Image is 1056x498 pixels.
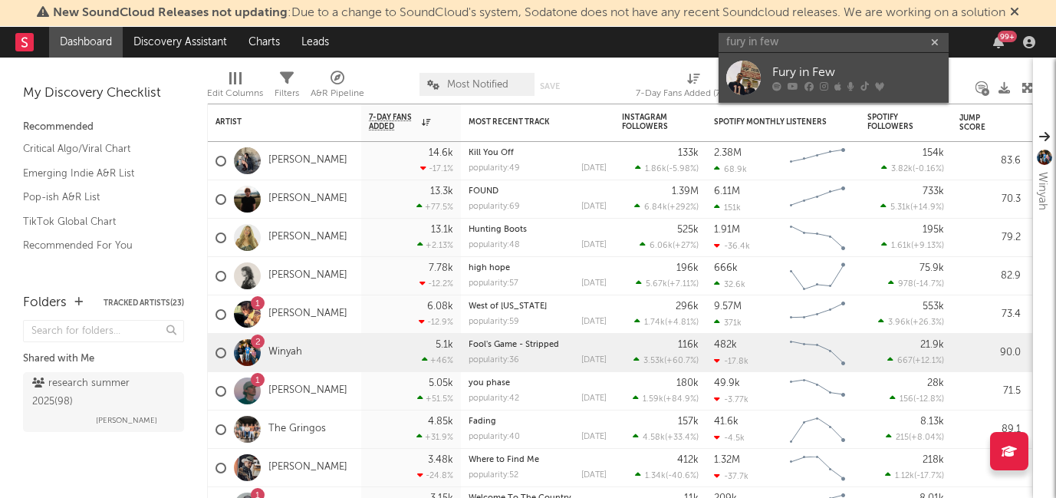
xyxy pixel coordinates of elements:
[419,317,453,327] div: -12.9 %
[900,395,913,404] span: 156
[643,434,665,442] span: 4.58k
[923,148,944,158] div: 154k
[898,280,913,289] span: 978
[429,148,453,158] div: 14.6k
[469,203,520,211] div: popularity: 69
[268,346,302,359] a: Winyah
[469,341,607,349] div: Fool's Game - Stripped
[447,80,508,90] span: Most Notified
[888,318,910,327] span: 3.96k
[644,318,665,327] span: 1.74k
[428,455,453,465] div: 3.48k
[268,154,347,167] a: [PERSON_NAME]
[919,263,944,273] div: 75.9k
[581,433,607,441] div: [DATE]
[714,394,748,404] div: -3.77k
[469,149,607,157] div: Kill You Off
[783,142,852,180] svg: Chart title
[677,455,699,465] div: 412k
[678,417,699,427] div: 157k
[959,267,1021,285] div: 82.9
[923,302,944,312] div: 553k
[469,226,607,234] div: Hunting Boots
[920,417,944,427] div: 8.13k
[672,186,699,196] div: 1.39M
[998,31,1017,42] div: 99 +
[469,417,496,426] a: Fading
[640,240,699,250] div: ( )
[772,64,941,82] div: Fury in Few
[469,379,607,388] div: you phase
[645,165,666,173] span: 1.86k
[916,280,942,289] span: -14.7 %
[959,229,1021,247] div: 79.2
[23,294,67,312] div: Folders
[469,264,607,272] div: high hope
[581,203,607,211] div: [DATE]
[881,240,944,250] div: ( )
[783,334,852,372] svg: Chart title
[469,417,607,426] div: Fading
[49,27,123,58] a: Dashboard
[714,117,829,127] div: Spotify Monthly Listeners
[416,432,453,442] div: +31.9 %
[633,394,699,404] div: ( )
[668,472,696,480] span: -40.6 %
[436,340,453,350] div: 5.1k
[268,461,347,474] a: [PERSON_NAME]
[581,164,607,173] div: [DATE]
[275,84,299,103] div: Filters
[23,320,184,342] input: Search for folders...
[53,7,288,19] span: New SoundCloud Releases not updating
[430,186,453,196] div: 13.3k
[714,263,738,273] div: 666k
[719,33,949,52] input: Search for artists
[311,84,364,103] div: A&R Pipeline
[417,394,453,404] div: +51.5 %
[311,65,364,110] div: A&R Pipeline
[268,231,347,244] a: [PERSON_NAME]
[676,263,699,273] div: 196k
[469,302,607,311] div: West of Ohio
[714,203,741,213] div: 151k
[891,165,913,173] span: 3.82k
[469,318,519,326] div: popularity: 59
[633,432,699,442] div: ( )
[895,472,914,480] span: 1.12k
[416,202,453,212] div: +77.5 %
[886,432,944,442] div: ( )
[993,36,1004,48] button: 99+
[714,164,747,174] div: 68.9k
[469,187,498,196] a: FOUND
[714,417,739,427] div: 41.6k
[915,165,942,173] span: -0.16 %
[667,318,696,327] span: +4.81 %
[675,242,696,250] span: +27 %
[887,355,944,365] div: ( )
[891,242,911,250] span: 1.61k
[896,434,909,442] span: 215
[959,190,1021,209] div: 70.3
[635,163,699,173] div: ( )
[238,27,291,58] a: Charts
[714,279,745,289] div: 32.6k
[714,340,737,350] div: 482k
[644,203,667,212] span: 6.84k
[927,378,944,388] div: 28k
[23,213,169,230] a: TikTok Global Chart
[53,7,1005,19] span: : Due to a change to SoundCloud's system, Sodatone does not have any recent Soundcloud releases. ...
[417,470,453,480] div: -24.8 %
[429,378,453,388] div: 5.05k
[783,372,852,411] svg: Chart title
[643,357,664,365] span: 3.53k
[23,165,169,182] a: Emerging Indie A&R List
[469,341,559,349] a: Fool's Game - Stripped
[920,340,944,350] div: 21.9k
[581,241,607,249] div: [DATE]
[469,379,510,388] a: you phase
[419,279,453,289] div: -12.2 %
[633,355,699,365] div: ( )
[420,163,453,173] div: -17.1 %
[783,219,852,257] svg: Chart title
[719,53,949,103] a: Fury in Few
